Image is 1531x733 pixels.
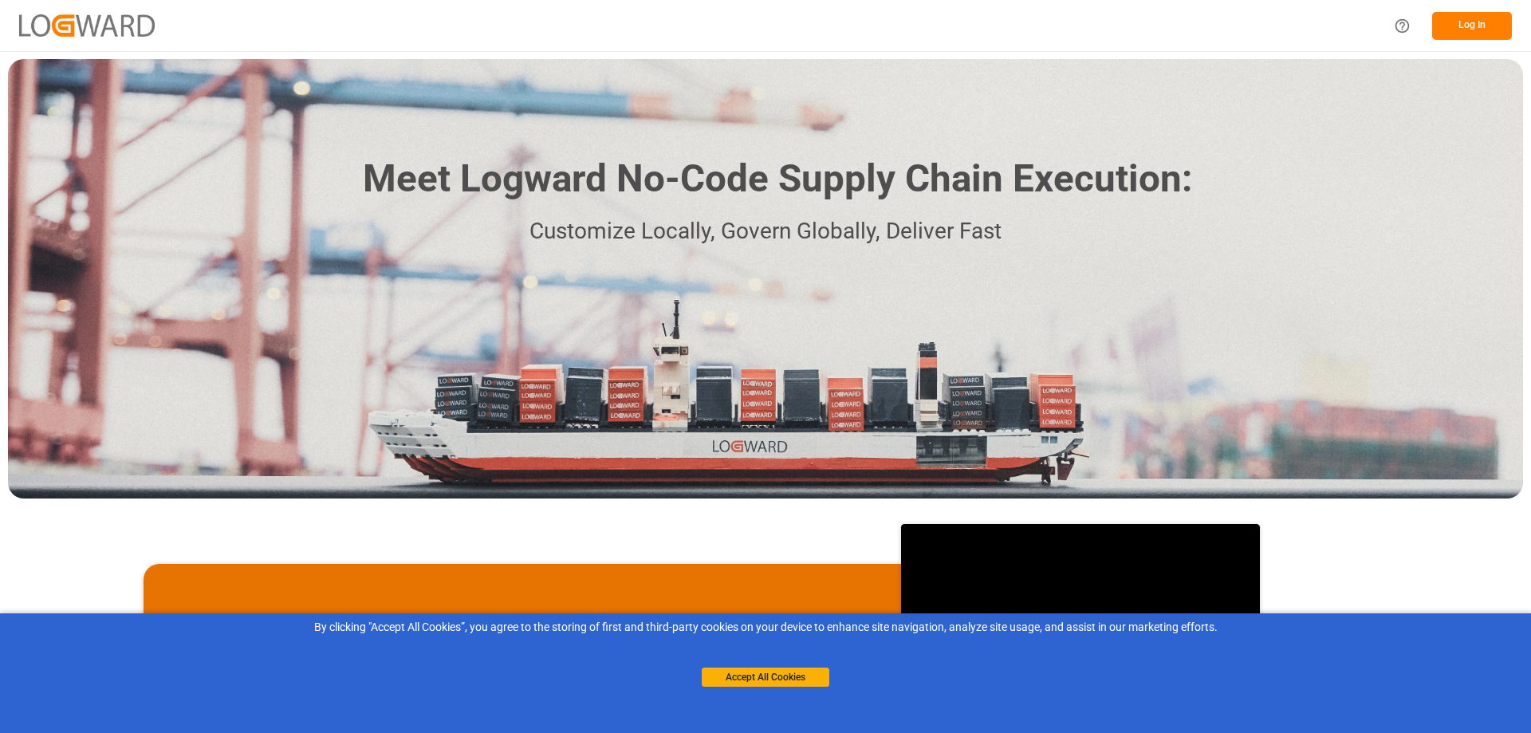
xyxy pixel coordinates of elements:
p: Customize Locally, Govern Globally, Deliver Fast [339,214,1192,250]
button: Log In [1432,12,1512,40]
div: By clicking "Accept All Cookies”, you agree to the storing of first and third-party cookies on yo... [11,619,1520,636]
button: Help Center [1384,8,1420,44]
h1: Meet Logward No-Code Supply Chain Execution: [363,151,1192,207]
button: Accept All Cookies [702,668,829,687]
img: Logward_new_orange.png [19,14,155,36]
